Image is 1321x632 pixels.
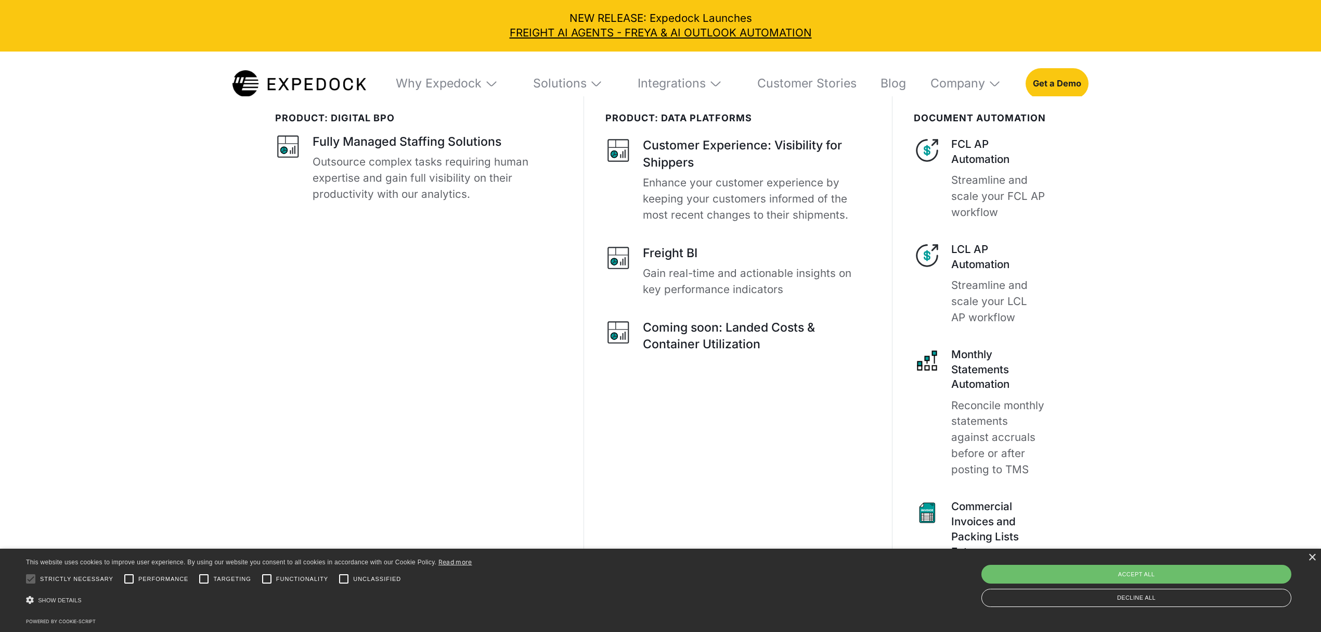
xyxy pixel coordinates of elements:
div: Why Expedock [396,76,482,91]
a: FCL AP AutomationStreamline and scale your FCL AP workflow [914,137,1046,221]
div: Customer Experience: Visibility for Shippers [643,137,870,171]
p: Streamline and scale your LCL AP workflow [951,277,1046,326]
a: Freight BIGain real-time and actionable insights on key performance indicators [605,245,870,298]
div: NEW RELEASE: Expedock Launches [11,11,1311,41]
p: Streamline and scale your FCL AP workflow [951,172,1046,221]
div: Decline all [981,589,1291,607]
a: Blog [870,52,906,116]
span: Show details [38,597,82,603]
span: Unclassified [353,575,401,584]
span: Performance [138,575,189,584]
a: Fully Managed Staffing SolutionsOutsource complex tasks requiring human expertise and gain full v... [275,133,562,203]
a: FREIGHT AI AGENTS - FREYA & AI OUTLOOK AUTOMATION [11,26,1311,41]
a: Monthly Statements AutomationReconcile monthly statements against accruals before or after postin... [914,347,1046,478]
p: Outsource complex tasks requiring human expertise and gain full visibility on their productivity ... [313,154,562,203]
div: Show details [26,591,472,610]
a: Get a Demo [1026,68,1089,99]
div: Why Expedock [385,52,509,116]
div: Accept all [981,565,1291,584]
div: document automation [914,112,1046,124]
a: Powered by cookie-script [26,618,96,624]
div: Freight BI [643,245,697,261]
a: Customer Experience: Visibility for ShippersEnhance your customer experience by keeping your cust... [605,137,870,223]
span: Functionality [276,575,328,584]
p: Reconcile monthly statements against accruals before or after posting to TMS [951,398,1046,478]
a: LCL AP AutomationStreamline and scale your LCL AP workflow [914,242,1046,326]
a: Coming soon: Landed Costs & Container Utilization [605,319,870,357]
div: Company [930,76,985,91]
div: Solutions [533,76,587,91]
div: Coming soon: Landed Costs & Container Utilization [643,319,870,353]
div: Integrations [627,52,733,116]
span: This website uses cookies to improve user experience. By using our website you consent to all coo... [26,559,436,566]
p: Enhance your customer experience by keeping your customers informed of the most recent changes to... [643,175,870,223]
a: Commercial Invoices and Packing Lists EntryExtract CIV and PKL headers and line items at 99.97% a... [914,499,1046,629]
span: Strictly necessary [40,575,113,584]
div: FCL AP Automation [951,137,1046,167]
div: PRODUCT: data platforms [605,112,870,124]
div: product: digital bpo [275,112,562,124]
p: Gain real-time and actionable insights on key performance indicators [643,266,870,298]
div: Company [919,52,1012,116]
div: Solutions [522,52,614,116]
div: Monthly Statements Automation [951,347,1046,392]
div: Integrations [638,76,706,91]
a: Customer Stories [746,52,857,116]
span: Targeting [213,575,251,584]
div: LCL AP Automation [951,242,1046,272]
a: Read more [438,558,472,566]
iframe: Chat Widget [1269,582,1321,632]
div: Fully Managed Staffing Solutions [313,133,501,150]
div: Commercial Invoices and Packing Lists Entry [951,499,1046,559]
div: Close [1308,554,1316,562]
